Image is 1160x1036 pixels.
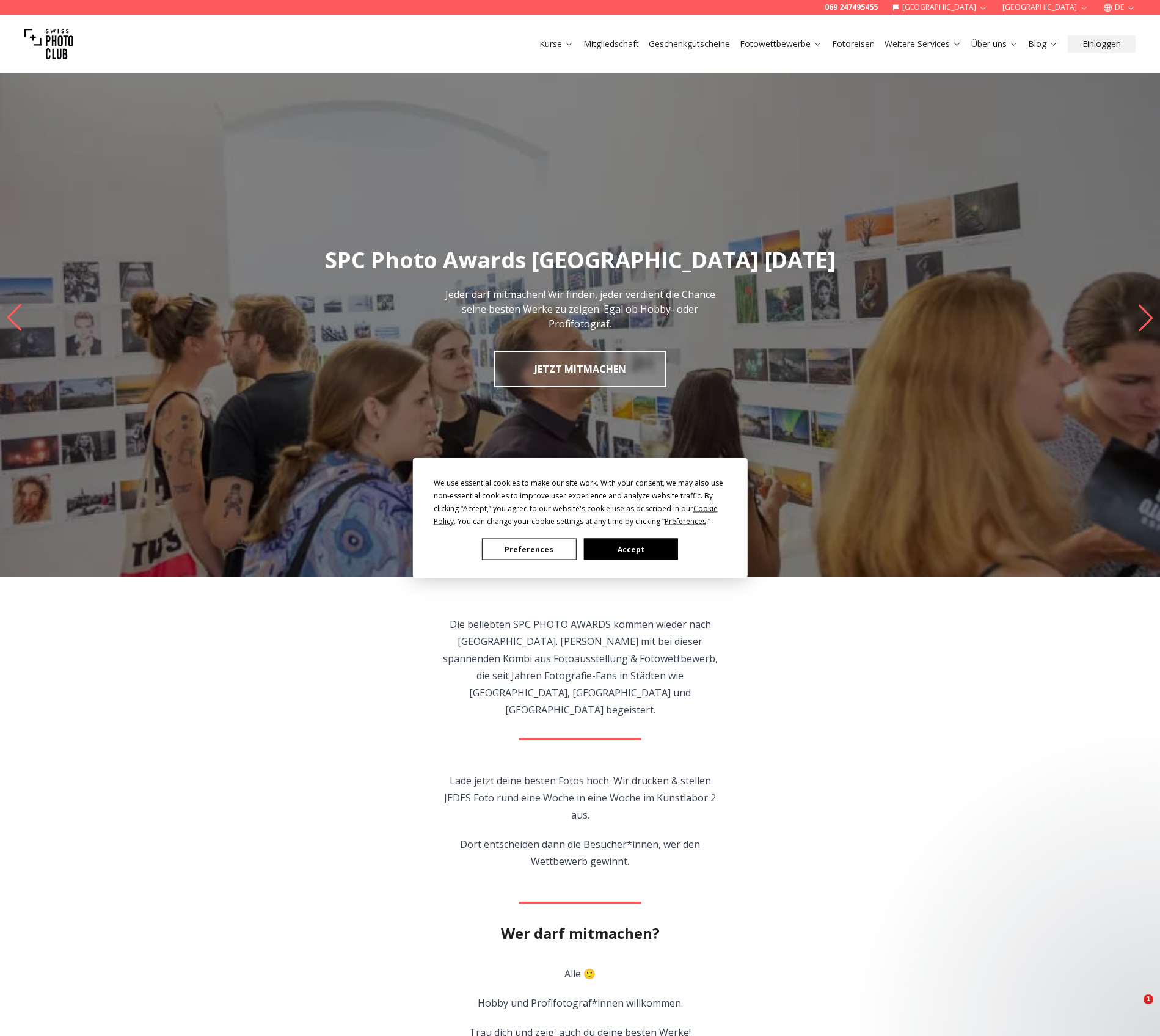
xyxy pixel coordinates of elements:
[1118,994,1148,1024] iframe: Intercom live chat
[482,539,576,560] button: Preferences
[434,476,727,528] div: We use essential cookies to make our site work. With your consent, we may also use non-essential ...
[1144,994,1153,1004] span: 1
[434,503,718,527] span: Cookie Policy
[583,539,677,560] button: Accept
[665,516,706,527] span: Preferences
[412,458,747,578] div: Cookie Consent Prompt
